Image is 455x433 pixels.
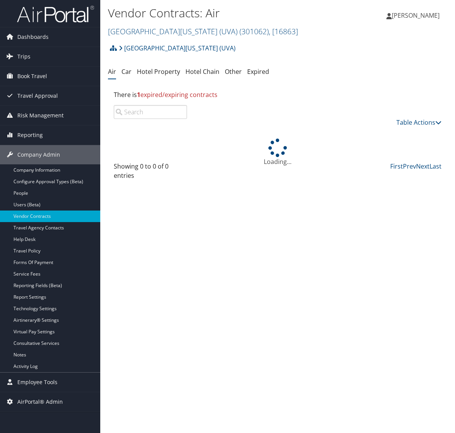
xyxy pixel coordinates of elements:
[17,392,63,411] span: AirPortal® Admin
[114,162,187,184] div: Showing 0 to 0 of 0 entries
[403,162,416,171] a: Prev
[17,125,43,145] span: Reporting
[225,67,242,76] a: Other
[137,90,140,99] strong: 1
[114,105,187,119] input: Search
[247,67,269,76] a: Expired
[430,162,442,171] a: Last
[390,162,403,171] a: First
[137,67,180,76] a: Hotel Property
[416,162,430,171] a: Next
[239,26,269,37] span: ( 301062 )
[121,67,131,76] a: Car
[17,47,30,66] span: Trips
[108,67,116,76] a: Air
[17,106,64,125] span: Risk Management
[396,118,442,127] a: Table Actions
[17,145,60,164] span: Company Admin
[17,373,57,392] span: Employee Tools
[108,5,334,21] h1: Vendor Contracts: Air
[269,26,298,37] span: , [ 16863 ]
[108,139,447,166] div: Loading...
[17,27,49,47] span: Dashboards
[185,67,219,76] a: Hotel Chain
[386,4,447,27] a: [PERSON_NAME]
[392,11,440,20] span: [PERSON_NAME]
[17,5,94,23] img: airportal-logo.png
[119,40,236,56] a: [GEOGRAPHIC_DATA][US_STATE] (UVA)
[137,90,217,99] span: expired/expiring contracts
[17,86,58,105] span: Travel Approval
[17,67,47,86] span: Book Travel
[108,26,298,37] a: [GEOGRAPHIC_DATA][US_STATE] (UVA)
[108,84,447,105] div: There is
